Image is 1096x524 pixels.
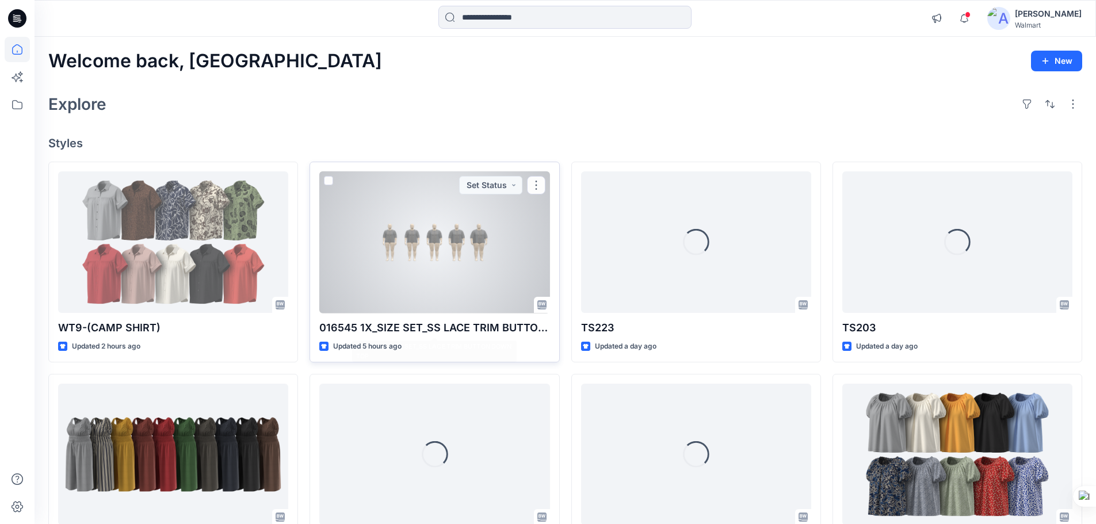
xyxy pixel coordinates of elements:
a: 016545 1X_SIZE SET_SS LACE TRIM BUTTON DOWN TOP [319,171,549,313]
p: Updated 5 hours ago [333,341,402,353]
h2: Explore [48,95,106,113]
p: 016545 1X_SIZE SET_SS LACE TRIM BUTTON DOWN TOP [319,320,549,336]
a: WT9-(CAMP SHIRT) [58,171,288,313]
p: Updated a day ago [595,341,656,353]
p: Updated a day ago [856,341,918,353]
button: New [1031,51,1082,71]
p: WT9-(CAMP SHIRT) [58,320,288,336]
div: Walmart [1015,21,1082,29]
div: [PERSON_NAME] [1015,7,1082,21]
p: Updated 2 hours ago [72,341,140,353]
h2: Welcome back, [GEOGRAPHIC_DATA] [48,51,382,72]
h4: Styles [48,136,1082,150]
img: avatar [987,7,1010,30]
p: TS223 [581,320,811,336]
p: TS203 [842,320,1072,336]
